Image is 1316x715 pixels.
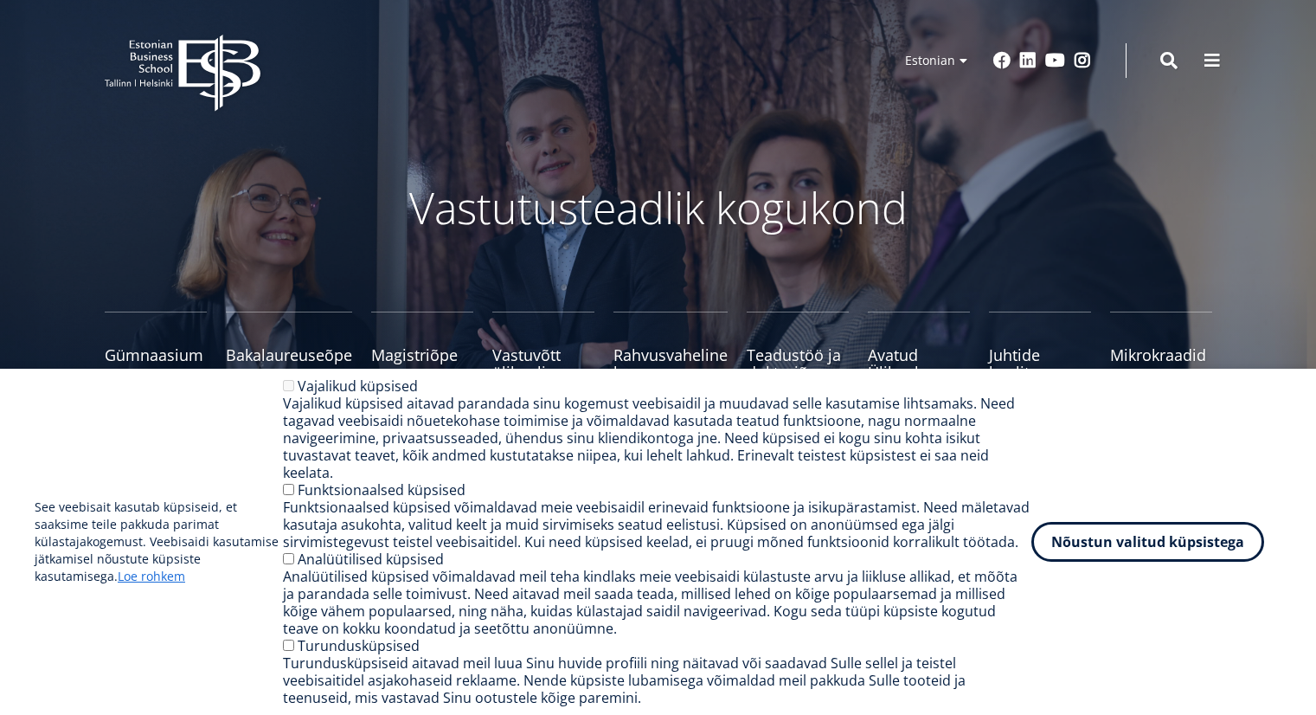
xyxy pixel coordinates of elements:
[747,312,849,381] a: Teadustöö ja doktoriõpe
[226,346,352,364] span: Bakalaureuseõpe
[283,395,1031,481] div: Vajalikud küpsised aitavad parandada sinu kogemust veebisaidil ja muudavad selle kasutamise lihts...
[105,346,207,364] span: Gümnaasium
[35,499,283,585] p: See veebisait kasutab küpsiseid, et saaksime teile pakkuda parimat külastajakogemust. Veebisaidi ...
[118,568,185,585] a: Loe rohkem
[1019,52,1037,69] a: Linkedin
[868,346,970,381] span: Avatud Ülikool
[298,377,418,396] label: Vajalikud küpsised
[993,52,1011,69] a: Facebook
[492,346,594,381] span: Vastuvõtt ülikooli
[1074,52,1091,69] a: Instagram
[283,499,1031,551] div: Funktsionaalsed küpsised võimaldavad meie veebisaidil erinevaid funktsioone ja isikupärastamist. ...
[747,346,849,381] span: Teadustöö ja doktoriõpe
[283,654,1031,706] div: Turundusküpsiseid aitavad meil luua Sinu huvide profiili ning näitavad või saadavad Sulle sellel ...
[1031,522,1264,562] button: Nõustun valitud küpsistega
[298,550,444,569] label: Analüütilised küpsised
[1110,312,1212,381] a: Mikrokraadid
[105,312,207,381] a: Gümnaasium
[989,312,1091,381] a: Juhtide koolitus
[283,568,1031,637] div: Analüütilised küpsised võimaldavad meil teha kindlaks meie veebisaidi külastuste arvu ja liikluse...
[989,346,1091,381] span: Juhtide koolitus
[1045,52,1065,69] a: Youtube
[492,312,594,381] a: Vastuvõtt ülikooli
[868,312,970,381] a: Avatud Ülikool
[1110,346,1212,364] span: Mikrokraadid
[298,480,465,499] label: Funktsionaalsed küpsised
[226,312,352,381] a: Bakalaureuseõpe
[613,312,728,381] a: Rahvusvaheline kogemus
[298,636,420,655] label: Turundusküpsised
[371,346,473,364] span: Magistriõpe
[200,182,1117,234] p: Vastutusteadlik kogukond
[371,312,473,381] a: Magistriõpe
[613,346,728,381] span: Rahvusvaheline kogemus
